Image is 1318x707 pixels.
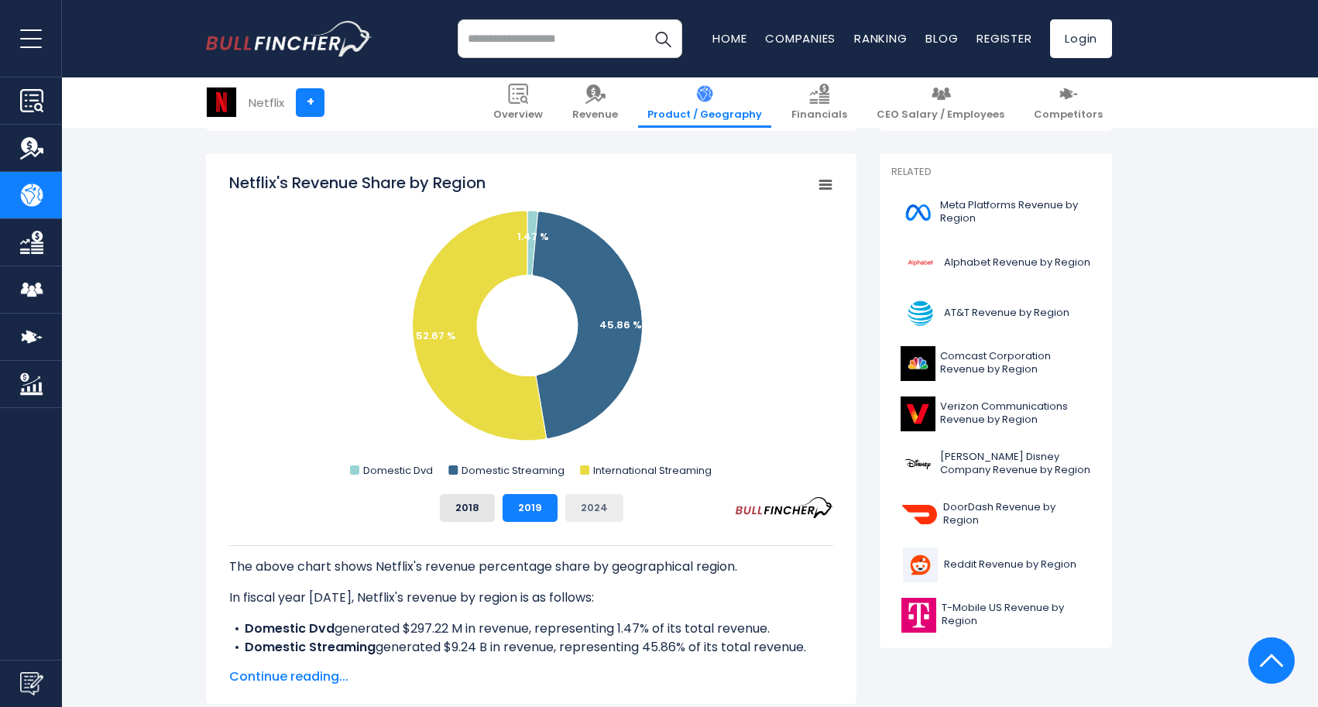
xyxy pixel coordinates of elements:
span: AT&T Revenue by Region [944,307,1069,320]
a: CEO Salary / Employees [867,77,1014,128]
span: Product / Geography [647,108,762,122]
img: T logo [901,296,939,331]
a: + [296,88,324,117]
text: Domestic Streaming [462,463,565,478]
text: International Streaming [593,463,712,478]
a: T-Mobile US Revenue by Region [891,594,1100,637]
a: Overview [484,77,552,128]
li: generated $9.24 B in revenue, representing 45.86% of its total revenue. [229,638,833,657]
span: Financials [791,108,847,122]
a: Go to homepage [206,21,372,57]
a: [PERSON_NAME] Disney Company Revenue by Region [891,443,1100,486]
a: Competitors [1025,77,1112,128]
span: DoorDash Revenue by Region [943,501,1091,527]
b: Domestic Dvd [245,619,335,637]
li: generated $297.22 M in revenue, representing 1.47% of its total revenue. [229,619,833,638]
b: Domestic Streaming [245,638,376,656]
span: Overview [493,108,543,122]
img: TMUS logo [901,598,937,633]
a: Product / Geography [638,77,771,128]
span: Reddit Revenue by Region [944,558,1076,571]
img: DASH logo [901,497,939,532]
a: Blog [925,30,958,46]
a: Verizon Communications Revenue by Region [891,393,1100,435]
a: Comcast Corporation Revenue by Region [891,342,1100,385]
p: The above chart shows Netflix's revenue percentage share by geographical region. [229,558,833,576]
button: 2018 [440,494,495,522]
text: 45.86 % [599,317,642,332]
b: International Streaming [245,657,396,674]
span: Verizon Communications Revenue by Region [940,400,1091,427]
a: DoorDash Revenue by Region [891,493,1100,536]
button: 2024 [565,494,623,522]
a: Login [1050,19,1112,58]
img: NFLX logo [207,88,236,117]
a: AT&T Revenue by Region [891,292,1100,335]
li: generated $10.62 B in revenue, representing 52.67% of its total revenue. [229,657,833,675]
text: Domestic Dvd [363,463,433,478]
span: Competitors [1034,108,1103,122]
span: CEO Salary / Employees [877,108,1004,122]
span: Alphabet Revenue by Region [944,256,1090,269]
span: Revenue [572,108,618,122]
button: 2019 [503,494,558,522]
div: Netflix [249,94,284,112]
a: Home [712,30,747,46]
tspan: Netflix's Revenue Share by Region [229,172,486,194]
a: Register [976,30,1031,46]
span: [PERSON_NAME] Disney Company Revenue by Region [940,451,1091,477]
a: Companies [765,30,836,46]
span: T-Mobile US Revenue by Region [942,602,1091,628]
p: In fiscal year [DATE], Netflix's revenue by region is as follows: [229,589,833,607]
img: GOOGL logo [901,245,939,280]
img: CMCSA logo [901,346,935,381]
a: Revenue [563,77,627,128]
p: Related [891,166,1100,179]
text: 1.47 % [517,229,549,244]
a: Meta Platforms Revenue by Region [891,191,1100,234]
img: RDDT logo [901,547,939,582]
a: Ranking [854,30,907,46]
a: Alphabet Revenue by Region [891,242,1100,284]
span: Continue reading... [229,668,833,686]
img: VZ logo [901,396,935,431]
img: bullfincher logo [206,21,372,57]
span: Comcast Corporation Revenue by Region [940,350,1091,376]
img: DIS logo [901,447,935,482]
img: META logo [901,195,935,230]
span: Meta Platforms Revenue by Region [940,199,1091,225]
a: Financials [782,77,856,128]
text: 52.67 % [416,328,456,343]
svg: Netflix's Revenue Share by Region [229,172,833,482]
a: Reddit Revenue by Region [891,544,1100,586]
button: Search [644,19,682,58]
